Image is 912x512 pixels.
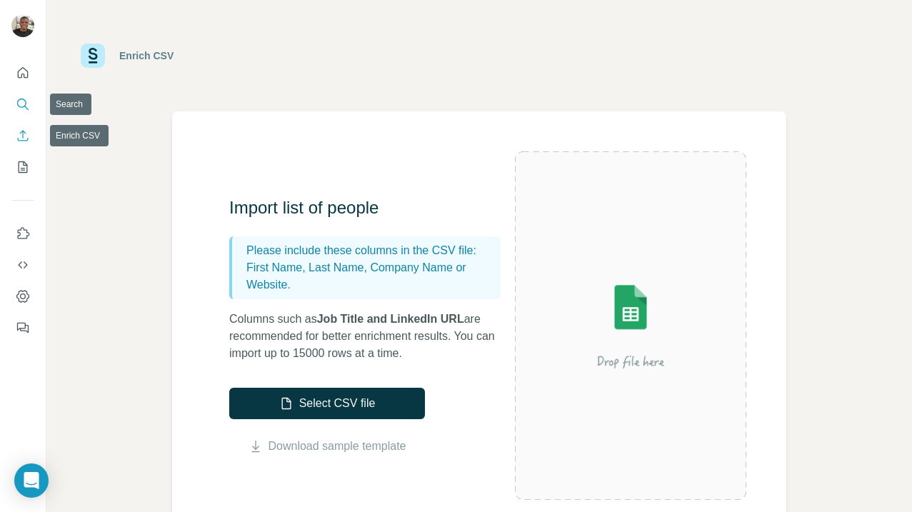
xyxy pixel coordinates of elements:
[11,123,34,149] button: Enrich CSV
[317,313,464,325] span: Job Title and LinkedIn URL
[229,438,425,455] button: Download sample template
[11,60,34,86] button: Quick start
[269,438,406,455] a: Download sample template
[119,49,174,63] div: Enrich CSV
[81,44,105,68] img: Surfe Logo
[229,311,515,362] p: Columns such as are recommended for better enrichment results. You can import up to 15000 rows at...
[11,283,34,309] button: Dashboard
[515,249,746,403] img: Surfe Illustration - Drop file here or select below
[11,252,34,278] button: Use Surfe API
[11,91,34,117] button: Search
[246,242,495,259] p: Please include these columns in the CSV file:
[14,463,49,498] div: Open Intercom Messenger
[229,388,425,419] button: Select CSV file
[229,196,515,219] h3: Import list of people
[246,259,495,293] p: First Name, Last Name, Company Name or Website.
[11,221,34,246] button: Use Surfe on LinkedIn
[11,14,34,37] img: Avatar
[11,315,34,341] button: Feedback
[11,154,34,180] button: My lists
